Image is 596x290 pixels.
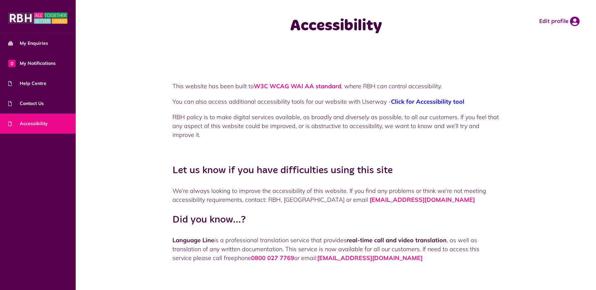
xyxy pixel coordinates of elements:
[251,254,294,262] a: 0800 027 7769
[172,113,500,139] p: RBH policy is to make digital services available, as broadly and diversely as possible, to all ou...
[8,40,48,47] span: My Enquiries
[8,80,46,87] span: Help Centre
[172,82,500,91] p: This website has been built to , where RBH can control accessibility.
[391,98,464,105] span: Click for Accessibility tool
[8,100,44,107] span: Contact Us
[172,165,500,176] h2: Let us know if you have difficulties using this site
[172,97,500,106] p: You can also access additional accessibility tools for our website with Userway -
[370,196,475,203] a: [EMAIL_ADDRESS][DOMAIN_NAME]
[347,236,447,244] strong: real-time call and video translation
[172,214,500,226] h2: Did you know...?
[8,120,48,127] span: Accessibility
[539,16,580,26] a: Edit profile
[8,12,67,25] img: MyRBH
[8,60,56,67] span: My Notifications
[317,254,423,262] a: [EMAIL_ADDRESS][DOMAIN_NAME]
[172,236,500,262] p: is a professional translation service that provides , as well as translation of any written docum...
[8,60,15,67] span: 0
[172,236,214,244] strong: Language Line
[172,186,500,204] p: We’re always looking to improve the accessibility of this website. If you find any problems or th...
[212,16,459,36] h1: Accessibility
[254,82,341,90] a: W3C WCAG WAI AA standard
